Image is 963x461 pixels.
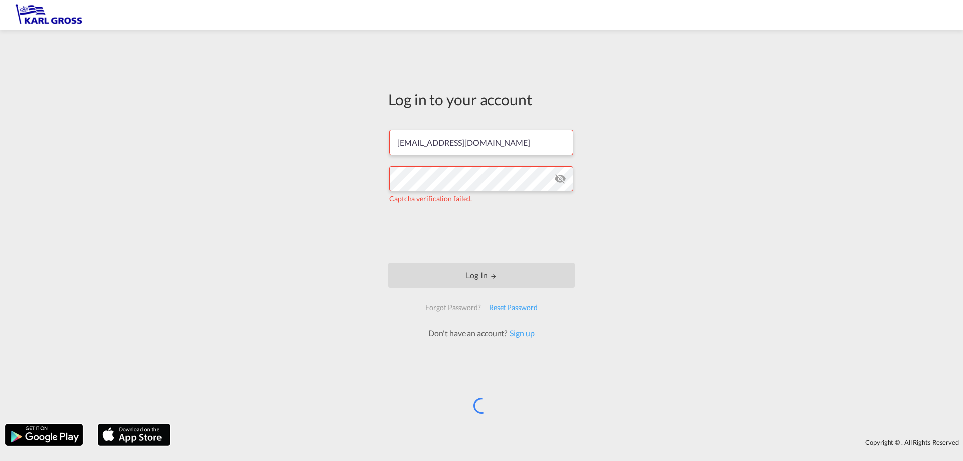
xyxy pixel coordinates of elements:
[15,4,83,27] img: 3269c73066d711f095e541db4db89301.png
[417,328,545,339] div: Don't have an account?
[389,130,573,155] input: Enter email/phone number
[421,298,485,317] div: Forgot Password?
[507,328,534,338] a: Sign up
[389,194,472,203] span: Captcha verification failed.
[4,423,84,447] img: google.png
[485,298,542,317] div: Reset Password
[388,263,575,288] button: LOGIN
[388,89,575,110] div: Log in to your account
[97,423,171,447] img: apple.png
[405,214,558,253] iframe: reCAPTCHA
[175,434,963,451] div: Copyright © . All Rights Reserved
[554,173,566,185] md-icon: icon-eye-off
